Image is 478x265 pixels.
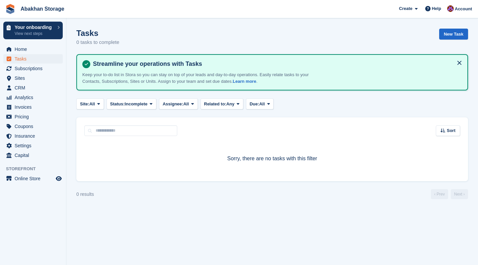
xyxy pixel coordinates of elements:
img: William Abakhan [447,5,454,12]
a: menu [3,122,63,131]
span: Assignee: [163,101,183,107]
a: menu [3,112,63,121]
span: Help [432,5,441,12]
span: Related to: [204,101,226,107]
h4: Streamline your operations with Tasks [90,60,462,68]
button: Due: All [246,98,274,109]
button: Site: All [76,98,104,109]
p: View next steps [15,31,54,37]
p: Sorry, there are no tasks with this filter [84,155,460,163]
a: menu [3,151,63,160]
a: menu [3,54,63,64]
a: New Task [439,29,468,40]
a: menu [3,64,63,73]
span: Storefront [6,166,66,172]
span: Incomplete [125,101,148,107]
p: Your onboarding [15,25,54,30]
a: menu [3,102,63,112]
a: menu [3,131,63,141]
span: Subscriptions [15,64,54,73]
span: Home [15,45,54,54]
nav: Page [430,189,469,199]
span: Sites [15,73,54,83]
span: Insurance [15,131,54,141]
span: All [259,101,265,107]
span: Online Store [15,174,54,183]
div: 0 results [76,191,94,198]
p: Keep your to-do list in Stora so you can stay on top of your leads and day-to-day operations. Eas... [82,71,315,84]
a: menu [3,73,63,83]
span: Coupons [15,122,54,131]
button: Status: Incomplete [107,98,156,109]
a: menu [3,174,63,183]
span: Capital [15,151,54,160]
button: Related to: Any [200,98,243,109]
span: CRM [15,83,54,92]
a: menu [3,141,63,150]
button: Assignee: All [159,98,198,109]
span: Tasks [15,54,54,64]
span: Status: [110,101,125,107]
span: Account [455,6,472,12]
img: stora-icon-8386f47178a22dfd0bd8f6a31ec36ba5ce8667c1dd55bd0f319d3a0aa187defe.svg [5,4,15,14]
span: Analytics [15,93,54,102]
a: menu [3,93,63,102]
span: Due: [250,101,259,107]
a: Learn more [233,79,256,84]
a: Abakhan Storage [18,3,67,14]
p: 0 tasks to complete [76,39,119,46]
a: menu [3,83,63,92]
h1: Tasks [76,29,119,38]
span: Site: [80,101,89,107]
a: Previous [431,189,448,199]
span: Pricing [15,112,54,121]
a: Your onboarding View next steps [3,22,63,39]
span: Create [399,5,412,12]
a: menu [3,45,63,54]
span: Sort [447,127,455,134]
span: Invoices [15,102,54,112]
span: Settings [15,141,54,150]
a: Next [451,189,468,199]
span: All [183,101,189,107]
a: Preview store [55,175,63,183]
span: Any [226,101,235,107]
span: All [89,101,95,107]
